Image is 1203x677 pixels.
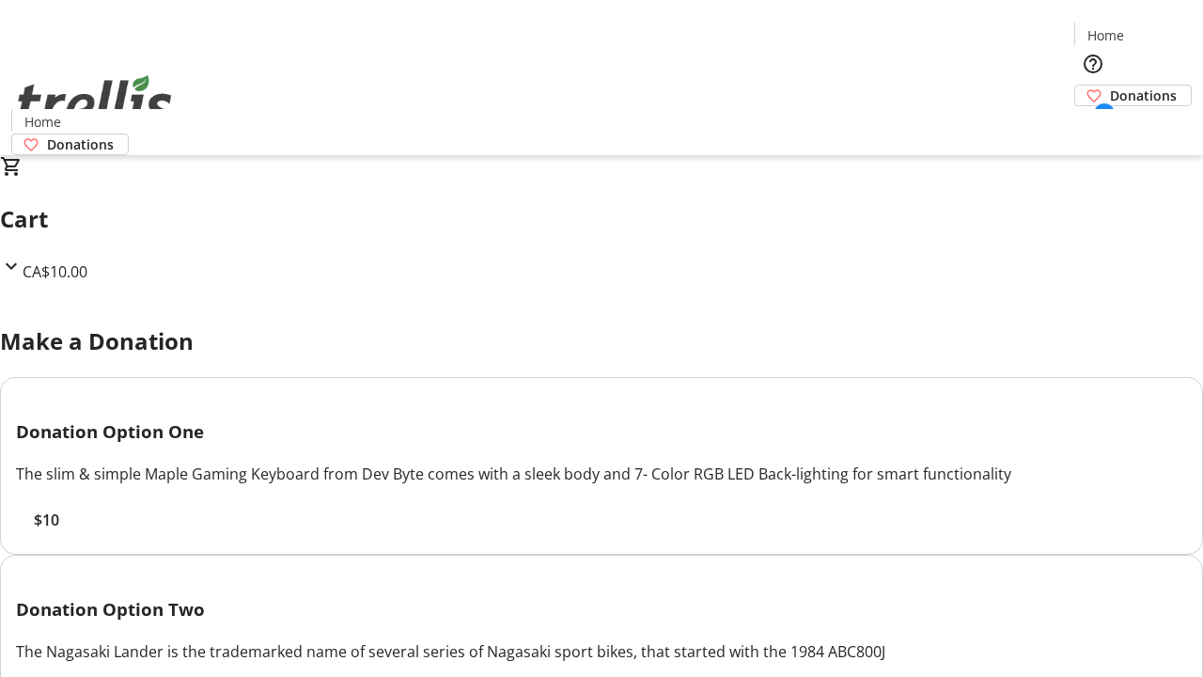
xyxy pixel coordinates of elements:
[24,112,61,132] span: Home
[1075,25,1135,45] a: Home
[1074,45,1112,83] button: Help
[1110,86,1177,105] span: Donations
[16,509,76,531] button: $10
[16,640,1187,663] div: The Nagasaki Lander is the trademarked name of several series of Nagasaki sport bikes, that start...
[12,112,72,132] a: Home
[16,463,1187,485] div: The slim & simple Maple Gaming Keyboard from Dev Byte comes with a sleek body and 7- Color RGB LE...
[34,509,59,531] span: $10
[11,134,129,155] a: Donations
[11,55,179,149] img: Orient E2E Organization GyvYILRTYF's Logo
[1074,85,1192,106] a: Donations
[23,261,87,282] span: CA$10.00
[1074,106,1112,144] button: Cart
[16,596,1187,622] h3: Donation Option Two
[16,418,1187,445] h3: Donation Option One
[1087,25,1124,45] span: Home
[47,134,114,154] span: Donations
